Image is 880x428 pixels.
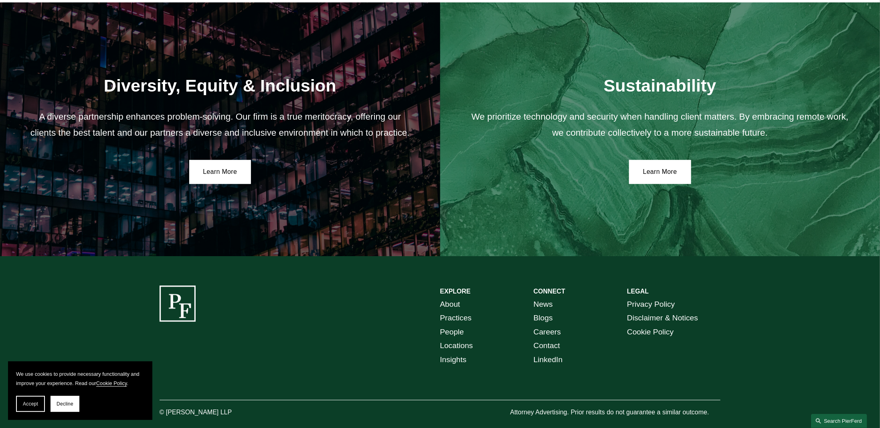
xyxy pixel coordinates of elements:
p: A diverse partnership enhances problem-solving. Our firm is a true meritocracy, offering our clie... [26,109,414,141]
a: Cookie Policy [627,325,674,339]
strong: EXPLORE [440,288,471,295]
a: People [440,325,464,339]
a: Cookie Policy [96,380,127,386]
a: Careers [534,325,561,339]
strong: CONNECT [534,288,565,295]
a: Disclaimer & Notices [627,311,698,325]
p: We prioritize technology and security when handling client matters. By embracing remote work, we ... [466,109,854,141]
button: Decline [51,396,79,412]
a: Locations [440,339,473,353]
a: About [440,298,460,312]
a: Search this site [811,414,867,428]
strong: LEGAL [627,288,649,295]
span: Decline [57,401,73,407]
p: © [PERSON_NAME] LLP [160,407,277,418]
a: Privacy Policy [627,298,675,312]
a: Learn More [189,160,251,184]
a: Practices [440,311,472,325]
section: Cookie banner [8,361,152,420]
a: Blogs [534,311,553,325]
h2: Sustainability [466,75,854,96]
p: Attorney Advertising. Prior results do not guarantee a similar outcome. [510,407,720,418]
p: We use cookies to provide necessary functionality and improve your experience. Read our . [16,369,144,388]
a: Learn More [629,160,691,184]
a: Contact [534,339,560,353]
span: Accept [23,401,38,407]
h2: Diversity, Equity & Inclusion [26,75,414,96]
button: Accept [16,396,45,412]
a: LinkedIn [534,353,563,367]
a: Insights [440,353,467,367]
a: News [534,298,553,312]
